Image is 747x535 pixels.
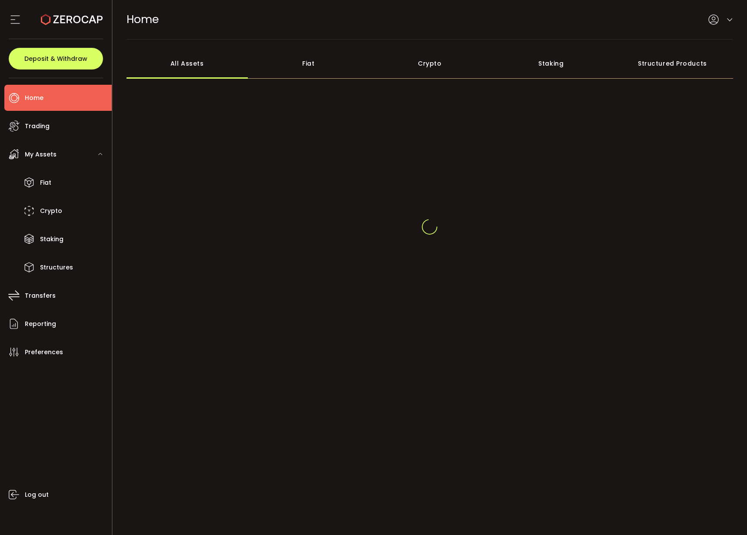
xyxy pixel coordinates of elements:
[25,488,49,501] span: Log out
[369,48,490,79] div: Crypto
[25,92,43,104] span: Home
[25,289,56,302] span: Transfers
[127,12,159,27] span: Home
[490,48,612,79] div: Staking
[40,261,73,274] span: Structures
[127,48,248,79] div: All Assets
[25,318,56,330] span: Reporting
[40,205,62,217] span: Crypto
[40,233,63,246] span: Staking
[612,48,733,79] div: Structured Products
[25,120,50,133] span: Trading
[24,56,87,62] span: Deposit & Withdraw
[9,48,103,70] button: Deposit & Withdraw
[40,176,51,189] span: Fiat
[25,346,63,359] span: Preferences
[25,148,57,161] span: My Assets
[248,48,369,79] div: Fiat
